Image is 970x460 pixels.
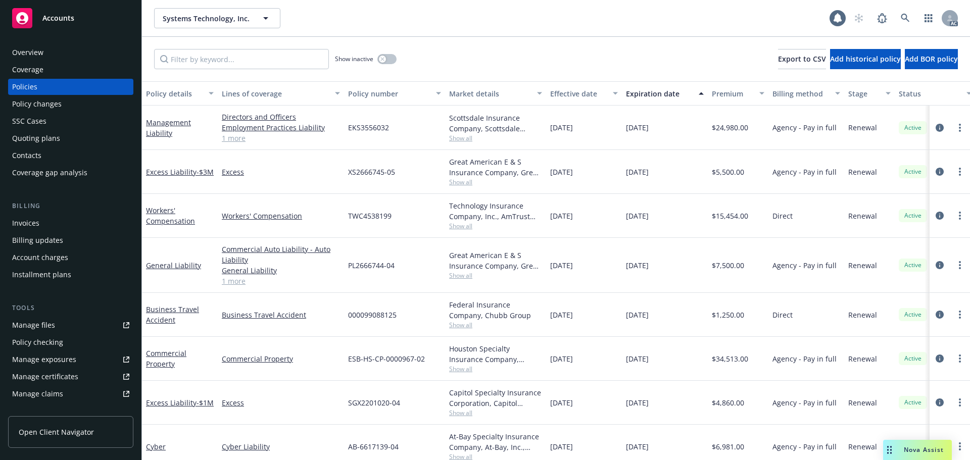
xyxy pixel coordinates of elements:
[626,167,649,177] span: [DATE]
[163,13,250,24] span: Systems Technology, Inc.
[8,165,133,181] a: Coverage gap analysis
[449,134,542,142] span: Show all
[934,309,946,321] a: circleInformation
[12,369,78,385] div: Manage certificates
[8,62,133,78] a: Coverage
[550,122,573,133] span: [DATE]
[772,441,837,452] span: Agency - Pay in full
[154,49,329,69] input: Filter by keyword...
[772,122,837,133] span: Agency - Pay in full
[222,122,340,133] a: Employment Practices Liability
[712,310,744,320] span: $1,250.00
[8,267,133,283] a: Installment plans
[712,260,744,271] span: $7,500.00
[12,215,39,231] div: Invoices
[712,88,753,99] div: Premium
[449,408,542,417] span: Show all
[8,317,133,333] a: Manage files
[626,397,649,408] span: [DATE]
[335,55,373,63] span: Show inactive
[449,178,542,186] span: Show all
[8,232,133,248] a: Billing updates
[344,81,445,106] button: Policy number
[222,167,340,177] a: Excess
[848,88,880,99] div: Stage
[772,260,837,271] span: Agency - Pay in full
[934,396,946,408] a: circleInformation
[42,14,74,22] span: Accounts
[626,88,693,99] div: Expiration date
[712,211,748,221] span: $15,454.00
[772,88,829,99] div: Billing method
[712,167,744,177] span: $5,500.00
[934,122,946,134] a: circleInformation
[903,398,923,407] span: Active
[622,81,708,106] button: Expiration date
[146,442,166,451] a: Cyber
[12,96,62,112] div: Policy changes
[348,88,430,99] div: Policy number
[708,81,768,106] button: Premium
[146,304,199,325] a: Business Travel Accident
[449,343,542,365] div: Houston Specialty Insurance Company, Houston Specialty Insurance Company, CRC Group
[146,261,201,270] a: General Liability
[550,310,573,320] span: [DATE]
[449,271,542,280] span: Show all
[954,440,966,452] a: more
[872,8,892,28] a: Report a Bug
[550,441,573,452] span: [DATE]
[848,122,877,133] span: Renewal
[449,157,542,178] div: Great American E & S Insurance Company, Great American Insurance Group, CRC Group
[218,81,344,106] button: Lines of coverage
[899,88,960,99] div: Status
[8,201,133,211] div: Billing
[954,259,966,271] a: more
[449,250,542,271] div: Great American E & S Insurance Company, Great American Insurance Group, CRC Group
[712,397,744,408] span: $4,860.00
[550,260,573,271] span: [DATE]
[626,260,649,271] span: [DATE]
[146,206,195,226] a: Workers' Compensation
[626,353,649,364] span: [DATE]
[848,211,877,221] span: Renewal
[12,130,60,146] div: Quoting plans
[197,167,214,177] span: - $3M
[348,260,395,271] span: PL2666744-04
[8,351,133,368] a: Manage exposures
[8,303,133,313] div: Tools
[12,44,43,61] div: Overview
[12,113,46,129] div: SSC Cases
[12,403,60,419] div: Manage BORs
[142,81,218,106] button: Policy details
[222,133,340,143] a: 1 more
[12,351,76,368] div: Manage exposures
[449,431,542,452] div: At-Bay Specialty Insurance Company, At-Bay, Inc., Brown & Riding Insurance Services, Inc.
[8,334,133,350] a: Policy checking
[934,166,946,178] a: circleInformation
[197,398,214,407] span: - $1M
[918,8,939,28] a: Switch app
[905,54,958,64] span: Add BOR policy
[8,130,133,146] a: Quoting plans
[222,441,340,452] a: Cyber Liability
[550,353,573,364] span: [DATE]
[954,352,966,365] a: more
[12,386,63,402] div: Manage claims
[848,397,877,408] span: Renewal
[903,354,923,363] span: Active
[772,310,793,320] span: Direct
[146,118,191,138] a: Management Liability
[546,81,622,106] button: Effective date
[449,200,542,222] div: Technology Insurance Company, Inc., AmTrust Financial Services
[12,62,43,78] div: Coverage
[348,167,395,177] span: XS2666745-05
[12,165,87,181] div: Coverage gap analysis
[934,259,946,271] a: circleInformation
[848,441,877,452] span: Renewal
[8,369,133,385] a: Manage certificates
[903,261,923,270] span: Active
[903,167,923,176] span: Active
[954,122,966,134] a: more
[449,321,542,329] span: Show all
[348,122,389,133] span: EKS3556032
